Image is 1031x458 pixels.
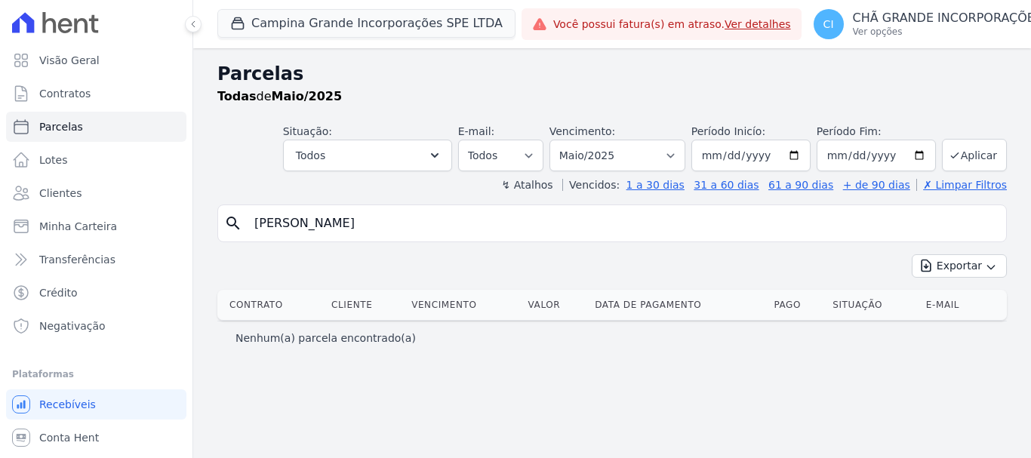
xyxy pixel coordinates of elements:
[6,112,186,142] a: Parcelas
[217,88,342,106] p: de
[6,145,186,175] a: Lotes
[39,186,82,201] span: Clientes
[562,179,620,191] label: Vencidos:
[843,179,910,191] a: + de 90 dias
[501,179,552,191] label: ↯ Atalhos
[39,318,106,334] span: Negativação
[39,285,78,300] span: Crédito
[272,89,343,103] strong: Maio/2025
[694,179,759,191] a: 31 a 60 dias
[817,124,936,140] label: Período Fim:
[725,18,791,30] a: Ver detalhes
[39,397,96,412] span: Recebíveis
[39,430,99,445] span: Conta Hent
[245,208,1000,238] input: Buscar por nome do lote ou do cliente
[691,125,765,137] label: Período Inicío:
[553,17,791,32] span: Você possui fatura(s) em atraso.
[12,365,180,383] div: Plataformas
[522,290,589,320] th: Valor
[235,330,416,346] p: Nenhum(a) parcela encontrado(a)
[6,244,186,275] a: Transferências
[6,78,186,109] a: Contratos
[458,125,495,137] label: E-mail:
[39,53,100,68] span: Visão Geral
[217,290,325,320] th: Contrato
[405,290,522,320] th: Vencimento
[589,290,768,320] th: Data de Pagamento
[826,290,920,320] th: Situação
[942,139,1007,171] button: Aplicar
[912,254,1007,278] button: Exportar
[6,211,186,241] a: Minha Carteira
[549,125,615,137] label: Vencimento:
[823,19,834,29] span: CI
[6,45,186,75] a: Visão Geral
[217,89,257,103] strong: Todas
[6,423,186,453] a: Conta Hent
[6,311,186,341] a: Negativação
[224,214,242,232] i: search
[39,86,91,101] span: Contratos
[39,152,68,168] span: Lotes
[296,146,325,164] span: Todos
[283,140,452,171] button: Todos
[768,179,833,191] a: 61 a 90 dias
[217,60,1007,88] h2: Parcelas
[626,179,685,191] a: 1 a 30 dias
[39,252,115,267] span: Transferências
[39,219,117,234] span: Minha Carteira
[916,179,1007,191] a: ✗ Limpar Filtros
[6,178,186,208] a: Clientes
[39,119,83,134] span: Parcelas
[6,278,186,308] a: Crédito
[6,389,186,420] a: Recebíveis
[920,290,989,320] th: E-mail
[217,9,515,38] button: Campina Grande Incorporações SPE LTDA
[325,290,405,320] th: Cliente
[768,290,826,320] th: Pago
[283,125,332,137] label: Situação:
